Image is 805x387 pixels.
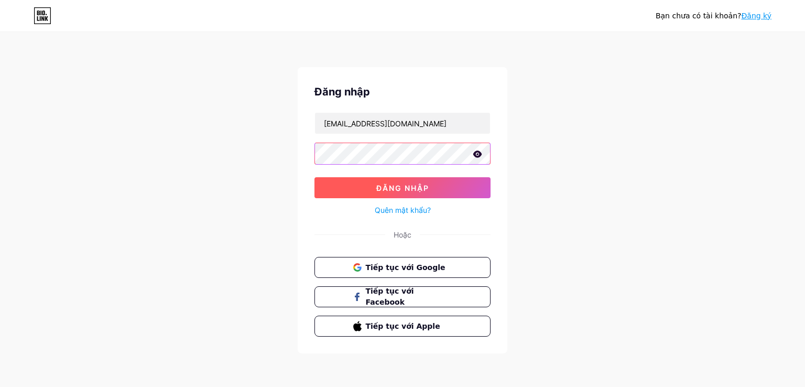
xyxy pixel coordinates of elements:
[314,257,491,278] button: Tiếp tục với Google
[366,287,414,306] font: Tiếp tục với Facebook
[375,206,431,214] font: Quên mật khẩu?
[376,184,429,192] font: Đăng nhập
[375,205,431,216] a: Quên mật khẩu?
[366,322,440,330] font: Tiếp tục với Apple
[366,263,445,272] font: Tiếp tục với Google
[656,12,742,20] font: Bạn chưa có tài khoản?
[314,177,491,198] button: Đăng nhập
[315,113,490,134] input: Tên người dùng
[314,85,370,98] font: Đăng nhập
[314,316,491,337] button: Tiếp tục với Apple
[741,12,771,20] a: Đăng ký
[394,230,411,239] font: Hoặc
[314,286,491,307] button: Tiếp tục với Facebook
